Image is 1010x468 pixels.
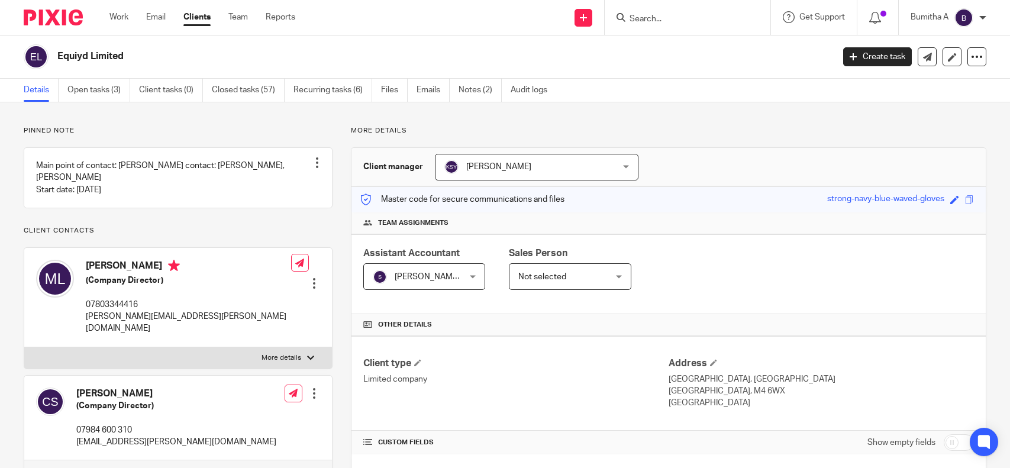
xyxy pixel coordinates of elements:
[360,193,564,205] p: Master code for secure communications and files
[954,8,973,27] img: svg%3E
[373,270,387,284] img: svg%3E
[363,438,669,447] h4: CUSTOM FIELDS
[139,79,203,102] a: Client tasks (0)
[911,11,948,23] p: Bumitha A
[67,79,130,102] a: Open tasks (3)
[293,79,372,102] a: Recurring tasks (6)
[36,388,64,416] img: svg%3E
[228,11,248,23] a: Team
[24,9,83,25] img: Pixie
[183,11,211,23] a: Clients
[212,79,285,102] a: Closed tasks (57)
[168,260,180,272] i: Primary
[799,13,845,21] span: Get Support
[669,373,974,385] p: [GEOGRAPHIC_DATA], [GEOGRAPHIC_DATA]
[459,79,502,102] a: Notes (2)
[86,311,291,335] p: [PERSON_NAME][EMAIL_ADDRESS][PERSON_NAME][DOMAIN_NAME]
[36,260,74,298] img: svg%3E
[363,357,669,370] h4: Client type
[24,226,333,235] p: Client contacts
[669,397,974,409] p: [GEOGRAPHIC_DATA]
[351,126,986,135] p: More details
[417,79,450,102] a: Emails
[843,47,912,66] a: Create task
[466,163,531,171] span: [PERSON_NAME]
[76,436,276,448] p: [EMAIL_ADDRESS][PERSON_NAME][DOMAIN_NAME]
[76,400,276,412] h5: (Company Director)
[518,273,566,281] span: Not selected
[381,79,408,102] a: Files
[669,385,974,397] p: [GEOGRAPHIC_DATA], M4 6WX
[395,273,467,281] span: [PERSON_NAME] R
[86,299,291,311] p: 07803344416
[867,437,935,448] label: Show empty fields
[444,160,459,174] img: svg%3E
[262,353,301,363] p: More details
[628,14,735,25] input: Search
[24,79,59,102] a: Details
[57,50,672,63] h2: Equiyd Limited
[76,388,276,400] h4: [PERSON_NAME]
[511,79,556,102] a: Audit logs
[378,320,432,330] span: Other details
[509,248,567,258] span: Sales Person
[86,275,291,286] h5: (Company Director)
[378,218,448,228] span: Team assignments
[24,126,333,135] p: Pinned note
[669,357,974,370] h4: Address
[266,11,295,23] a: Reports
[109,11,128,23] a: Work
[363,373,669,385] p: Limited company
[146,11,166,23] a: Email
[86,260,291,275] h4: [PERSON_NAME]
[827,193,944,206] div: strong-navy-blue-waved-gloves
[24,44,49,69] img: svg%3E
[76,424,276,436] p: 07984 600 310
[363,161,423,173] h3: Client manager
[363,248,460,258] span: Assistant Accountant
